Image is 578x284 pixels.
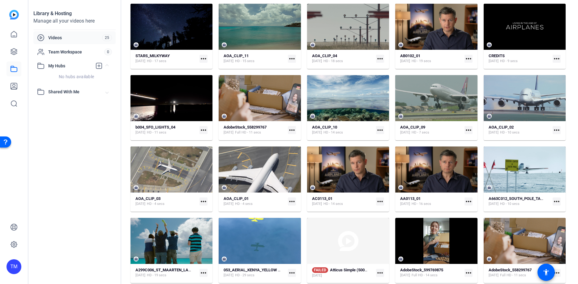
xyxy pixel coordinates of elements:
[400,59,410,64] span: [DATE]
[312,53,374,64] a: AOA_CLIP_04[DATE]HD - 18 secs
[9,10,19,19] img: blue-gradient.svg
[224,53,285,64] a: AOA_CLIP_11[DATE]HD - 15 secs
[400,53,462,64] a: AB0102_01[DATE]HD - 19 secs
[412,201,431,206] span: HD - 16 secs
[147,273,166,278] span: HD - 19 secs
[288,197,296,206] mat-icon: more_horiz
[224,273,233,278] span: [DATE]
[288,126,296,134] mat-icon: more_horiz
[48,35,102,41] span: Videos
[553,126,561,134] mat-icon: more_horiz
[500,201,520,206] span: HD - 10 secs
[312,130,322,135] span: [DATE]
[312,53,337,58] strong: AOA_CLIP_04
[48,63,92,69] span: My Hubs
[135,59,145,64] span: [DATE]
[224,125,285,135] a: AdobeStock_558299767[DATE]Full HD - 11 secs
[135,196,161,201] strong: AOA_CLIP_03
[235,130,261,135] span: Full HD - 11 secs
[147,201,165,206] span: HD - 4 secs
[135,125,197,135] a: b004_SFO_LIGHTS_04[DATE]HD - 11 secs
[412,130,429,135] span: HD - 7 secs
[33,10,116,17] div: Library & Hosting
[312,267,374,278] a: FAILEDAtticus Simple (50075)[DATE]
[489,59,499,64] span: [DATE]
[199,126,208,134] mat-icon: more_horiz
[135,196,197,206] a: AOA_CLIP_03[DATE]HD - 4 secs
[224,196,249,201] strong: AOA_CLIP_01
[288,269,296,277] mat-icon: more_horiz
[135,53,197,64] a: STARS_MILKYWAY[DATE]HD - 17 secs
[199,269,208,277] mat-icon: more_horiz
[224,268,285,278] a: 053_AERIAL_KENYA_YELLOW PLANE[DATE]HD - 29 secs
[135,53,170,58] strong: STARS_MILKYWAY
[104,49,112,55] span: 0
[489,125,514,129] strong: AOA_CLIP_02
[199,197,208,206] mat-icon: more_horiz
[323,59,343,64] span: HD - 18 secs
[312,125,337,129] strong: AOA_CLIP_10
[224,125,267,129] strong: AdobeStock_558299767
[135,273,145,278] span: [DATE]
[376,197,384,206] mat-icon: more_horiz
[235,273,255,278] span: HD - 29 secs
[224,268,290,272] strong: 053_AERIAL_KENYA_YELLOW PLANE
[224,59,233,64] span: [DATE]
[400,53,420,58] strong: AB0102_01
[6,259,21,274] div: TM
[553,269,561,277] mat-icon: more_horiz
[489,125,550,135] a: AOA_CLIP_02[DATE]HD - 10 secs
[323,130,343,135] span: HD - 14 secs
[48,49,104,55] span: Team Workspace
[235,59,255,64] span: HD - 15 secs
[400,196,462,206] a: AA0113_01[DATE]HD - 16 secs
[400,268,443,272] strong: AdobeStock_599769875
[412,273,438,278] span: Full HD - 14 secs
[489,201,499,206] span: [DATE]
[412,59,431,64] span: HD - 19 secs
[235,201,253,206] span: HD - 4 secs
[37,74,116,80] div: No hubs available
[135,268,222,272] strong: A299C006_ST_MAARTEN_LANDING_W_PEOPLE
[489,268,532,272] strong: AdobeStock_558299767
[376,126,384,134] mat-icon: more_horiz
[465,55,473,63] mat-icon: more_horiz
[312,273,322,278] span: [DATE]
[500,273,526,278] span: Full HD - 11 secs
[33,17,116,25] div: Manage all your videos here
[489,196,554,201] strong: A663C012_SOUTH_POLE_TAKE_OFF
[288,55,296,63] mat-icon: more_horiz
[48,89,106,95] span: Shared With Me
[400,130,410,135] span: [DATE]
[489,196,550,206] a: A663C012_SOUTH_POLE_TAKE_OFF[DATE]HD - 10 secs
[312,196,374,206] a: AC0113_01[DATE]HD - 14 secs
[224,201,233,206] span: [DATE]
[33,72,116,86] div: My Hubs
[312,267,328,273] span: FAILED
[500,59,518,64] span: HD - 9 secs
[323,201,343,206] span: HD - 14 secs
[400,268,462,278] a: AdobeStock_599769875[DATE]Full HD - 14 secs
[312,59,322,64] span: [DATE]
[489,268,550,278] a: AdobeStock_558299767[DATE]Full HD - 11 secs
[33,86,116,98] mat-expansion-panel-header: Shared With Me
[465,126,473,134] mat-icon: more_horiz
[135,268,197,278] a: A299C006_ST_MAARTEN_LANDING_W_PEOPLE[DATE]HD - 19 secs
[224,53,249,58] strong: AOA_CLIP_11
[33,60,116,72] mat-expansion-panel-header: My Hubs
[400,125,425,129] strong: AOA_CLIP_09
[489,273,499,278] span: [DATE]
[330,268,370,272] strong: Atticus Simple (50075)
[500,130,520,135] span: HD - 10 secs
[376,269,384,277] mat-icon: more_horiz
[400,201,410,206] span: [DATE]
[489,53,505,58] strong: CREDITS
[102,34,112,41] span: 25
[400,125,462,135] a: AOA_CLIP_09[DATE]HD - 7 secs
[312,201,322,206] span: [DATE]
[135,125,175,129] strong: b004_SFO_LIGHTS_04
[553,55,561,63] mat-icon: more_horiz
[135,130,145,135] span: [DATE]
[135,201,145,206] span: [DATE]
[147,59,166,64] span: HD - 17 secs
